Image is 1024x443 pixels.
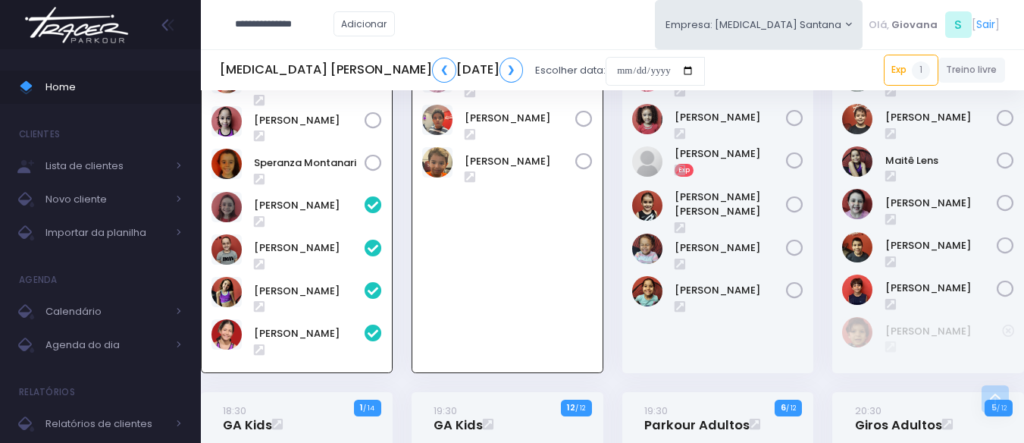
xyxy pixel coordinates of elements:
[19,265,58,295] h4: Agenda
[360,401,363,413] strong: 1
[254,284,365,299] a: [PERSON_NAME]
[465,154,575,169] a: [PERSON_NAME]
[885,324,1003,339] a: [PERSON_NAME]
[842,317,872,347] img: Renan Parizzi Durães
[45,302,167,322] span: Calendário
[223,404,246,418] small: 18:30
[675,110,787,125] a: [PERSON_NAME]
[842,275,872,305] img: Theo Valotto
[644,403,750,433] a: 19:30Parkour Adultos
[45,335,167,355] span: Agenda do dia
[254,326,365,341] a: [PERSON_NAME]
[675,240,787,256] a: [PERSON_NAME]
[632,234,662,264] img: Malu Souza de Carvalho
[334,11,396,36] a: Adicionar
[632,190,662,221] img: Julia Lourenço Menocci Fernandes
[938,58,1006,83] a: Treino livre
[211,277,242,307] img: Manuela Ary Madruga
[842,146,872,177] img: Maitê Lens
[223,403,272,433] a: 18:30GA Kids
[567,401,575,413] strong: 12
[422,147,453,178] img: Theodoro Tarcitano
[855,403,942,433] a: 20:30Giros Adultos
[45,414,167,434] span: Relatórios de clientes
[885,153,997,168] a: Maitê Lens
[499,58,524,83] a: ❯
[254,240,365,256] a: [PERSON_NAME]
[855,404,882,418] small: 20:30
[422,105,453,135] img: Levi Teofilo de Almeida Neto
[885,196,997,211] a: [PERSON_NAME]
[675,146,787,162] a: [PERSON_NAME]
[575,404,585,413] small: / 12
[19,119,60,149] h4: Clientes
[220,58,523,83] h5: [MEDICAL_DATA] [PERSON_NAME] [DATE]
[644,404,668,418] small: 19:30
[211,319,242,350] img: Manuela Moretz Andrade
[842,104,872,134] img: João Pedro Perregil
[211,192,242,222] img: Lívia Denz Machado Borges
[945,11,972,38] span: S
[632,104,662,134] img: Helena Pires de Queiroz Melo
[254,156,365,171] a: Speranza Montanari
[842,232,872,262] img: Noah Amorim
[842,189,872,219] img: Manuela Soggio
[45,190,167,209] span: Novo cliente
[220,53,705,88] div: Escolher data:
[211,149,242,179] img: Speranza Montanari Ferreira
[912,61,930,80] span: 1
[675,283,787,298] a: [PERSON_NAME]
[885,238,997,253] a: [PERSON_NAME]
[869,17,889,33] span: Olá,
[885,281,997,296] a: [PERSON_NAME]
[891,17,938,33] span: Giovana
[434,403,483,433] a: 19:30GA Kids
[211,234,242,265] img: Maite Magri Loureiro
[19,377,75,407] h4: Relatórios
[434,404,457,418] small: 19:30
[884,55,938,85] a: Exp1
[45,223,167,243] span: Importar da planilha
[781,401,786,413] strong: 6
[254,198,365,213] a: [PERSON_NAME]
[254,113,365,128] a: [PERSON_NAME]
[863,8,1005,42] div: [ ]
[675,190,787,219] a: [PERSON_NAME] [PERSON_NAME]
[363,404,374,413] small: / 14
[45,77,182,97] span: Home
[786,404,796,413] small: / 12
[632,146,662,177] img: Helena lua Bomfim
[632,276,662,306] img: Maria Luiza da Silva Nascimento
[885,110,997,125] a: [PERSON_NAME]
[211,106,242,137] img: Luiza Lima Marinelli
[45,156,167,176] span: Lista de clientes
[976,17,995,33] a: Sair
[432,58,456,83] a: ❮
[465,111,575,126] a: [PERSON_NAME]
